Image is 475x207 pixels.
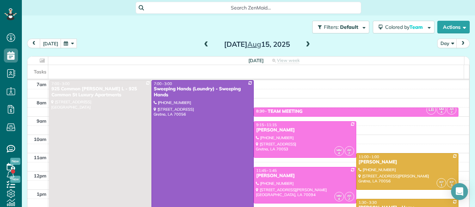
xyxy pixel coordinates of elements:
[437,39,457,48] button: Day
[247,40,261,48] span: Aug
[359,200,377,205] span: 1:30 - 3:30
[248,58,264,63] span: [DATE]
[340,24,359,30] span: Default
[373,21,434,33] button: Colored byTeam
[256,173,354,179] div: [PERSON_NAME]
[335,150,344,157] small: 4
[256,122,277,127] span: 9:15 - 11:15
[154,86,252,98] div: Sweeping Hands (Laundry) - Sweeping Hands
[37,118,47,124] span: 9am
[10,158,20,165] span: New
[437,21,470,33] button: Actions
[37,191,47,197] span: 1pm
[358,159,457,165] div: [PERSON_NAME]
[345,196,354,202] small: 2
[456,39,470,48] button: next
[277,58,300,63] span: View week
[385,24,425,30] span: Colored by
[450,180,454,184] span: KP
[345,150,354,157] small: 2
[337,148,341,152] span: MM
[439,180,444,184] span: KP
[309,21,369,33] a: Filters: Default
[154,81,172,86] span: 7:00 - 3:00
[213,40,301,48] h2: [DATE] 15, 2025
[347,194,351,198] span: AR
[451,183,468,200] div: Open Intercom Messenger
[359,154,379,159] span: 11:00 - 1:00
[347,148,351,152] span: AR
[447,109,456,116] small: 2
[426,105,436,115] span: LB
[51,86,149,98] div: 925 Common [PERSON_NAME] L - 925 Common St Luxury Apartments
[312,21,369,33] button: Filters: Default
[256,127,354,133] div: [PERSON_NAME]
[34,155,47,160] span: 11am
[324,24,339,30] span: Filters:
[34,69,47,75] span: Tasks
[337,194,341,198] span: MM
[335,196,344,202] small: 4
[437,109,446,116] small: 4
[37,100,47,105] span: 8am
[40,39,61,48] button: [DATE]
[34,136,47,142] span: 10am
[268,109,303,115] div: TEAM MEETING
[256,168,277,173] span: 11:45 - 1:45
[37,82,47,87] span: 7am
[34,173,47,179] span: 12pm
[27,39,41,48] button: prev
[437,182,446,189] small: 1
[447,182,456,189] small: 3
[409,24,424,30] span: Team
[51,81,70,86] span: 7:00 - 3:00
